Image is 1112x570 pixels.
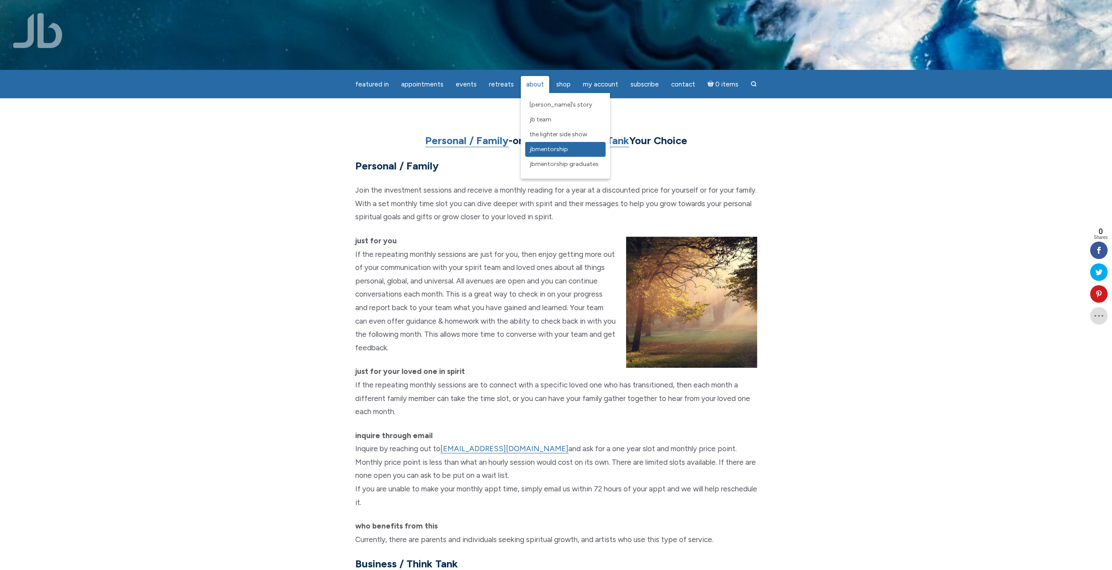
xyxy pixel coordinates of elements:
[525,127,606,142] a: The Lighter Side Show
[530,145,568,153] span: JBMentorship
[525,157,606,172] a: JBMentorship Graduates
[625,76,664,93] a: Subscribe
[1094,235,1108,240] span: Shares
[489,80,514,88] span: Retreats
[355,159,439,172] strong: Personal / Family
[355,367,465,376] strong: just for your loved one in spirit
[530,101,592,108] span: [PERSON_NAME]’s Story
[583,80,618,88] span: My Account
[425,134,509,147] a: Personal / Family
[355,236,397,245] strong: just for you
[355,183,757,224] p: Join the investment sessions and receive a monthly reading for a year at a discounted price for y...
[350,76,394,93] a: featured in
[715,81,738,88] span: 0 items
[666,76,700,93] a: Contact
[556,80,571,88] span: Shop
[355,519,757,546] p: Currently, there are parents and individuals seeking spiritual growth, and artists who use this t...
[396,76,449,93] a: Appointments
[530,160,599,168] span: JBMentorship Graduates
[1094,228,1108,235] span: 0
[355,431,433,440] strong: inquire through email
[671,80,695,88] span: Contact
[450,76,482,93] a: Events
[702,75,744,93] a: Cart0 items
[355,365,757,418] p: If the repeating monthly sessions are to connect with a specific loved one who has transitioned, ...
[425,134,527,147] strong: -or-
[525,112,606,127] a: JB Team
[630,80,659,88] span: Subscribe
[525,142,606,157] a: JBMentorship
[401,80,443,88] span: Appointments
[578,76,624,93] a: My Account
[707,80,716,88] i: Cart
[456,80,477,88] span: Events
[13,13,62,48] img: Jamie Butler. The Everyday Medium
[355,557,458,570] strong: Business / Think Tank
[440,444,568,453] a: [EMAIL_ADDRESS][DOMAIN_NAME]
[525,97,606,112] a: [PERSON_NAME]’s Story
[355,234,757,354] p: If the repeating monthly sessions are just for you, then enjoy getting more out of your communica...
[530,116,551,123] span: JB Team
[355,429,757,509] p: Inquire by reaching out to and ask for a one year slot and monthly price point. Monthly price poi...
[484,76,519,93] a: Retreats
[521,76,549,93] a: About
[355,522,438,530] strong: who benefits from this
[526,80,544,88] span: About
[551,76,576,93] a: Shop
[530,131,587,138] span: The Lighter Side Show
[355,80,389,88] span: featured in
